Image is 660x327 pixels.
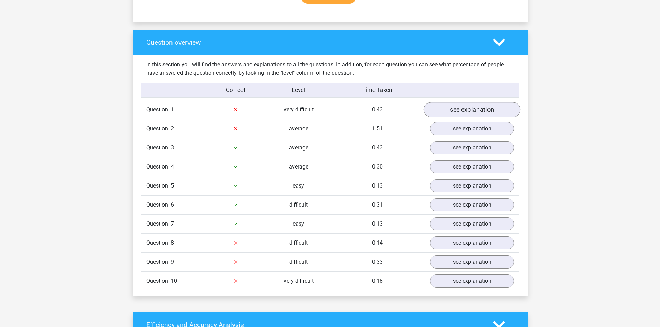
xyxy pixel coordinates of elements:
[423,102,520,117] a: see explanation
[372,239,383,246] span: 0:14
[430,217,514,230] a: see explanation
[289,144,308,151] span: average
[171,125,174,132] span: 2
[430,141,514,154] a: see explanation
[372,125,383,132] span: 1:51
[171,163,174,170] span: 4
[372,220,383,227] span: 0:13
[372,258,383,265] span: 0:33
[171,144,174,151] span: 3
[330,86,424,94] div: Time Taken
[289,163,308,170] span: average
[146,201,171,209] span: Question
[430,198,514,211] a: see explanation
[141,61,519,77] div: In this section you will find the answers and explanations to all the questions. In addition, for...
[430,255,514,269] a: see explanation
[430,274,514,288] a: see explanation
[171,239,174,246] span: 8
[171,258,174,265] span: 9
[293,220,304,227] span: easy
[372,106,383,113] span: 0:43
[146,163,171,171] span: Question
[430,122,514,135] a: see explanation
[171,182,174,189] span: 5
[204,86,267,94] div: Correct
[146,277,171,285] span: Question
[430,160,514,173] a: see explanation
[289,239,308,246] span: difficult
[372,144,383,151] span: 0:43
[146,220,171,228] span: Question
[284,278,314,284] span: very difficult
[372,201,383,208] span: 0:31
[372,182,383,189] span: 0:13
[171,278,177,284] span: 10
[146,38,483,46] h4: Question overview
[289,258,308,265] span: difficult
[146,106,171,114] span: Question
[289,125,308,132] span: average
[146,239,171,247] span: Question
[430,236,514,249] a: see explanation
[430,179,514,192] a: see explanation
[372,163,383,170] span: 0:30
[267,86,330,94] div: Level
[146,182,171,190] span: Question
[372,278,383,284] span: 0:18
[146,125,171,133] span: Question
[284,106,314,113] span: very difficult
[171,106,174,113] span: 1
[171,220,174,227] span: 7
[146,144,171,152] span: Question
[289,201,308,208] span: difficult
[146,258,171,266] span: Question
[293,182,304,189] span: easy
[171,201,174,208] span: 6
